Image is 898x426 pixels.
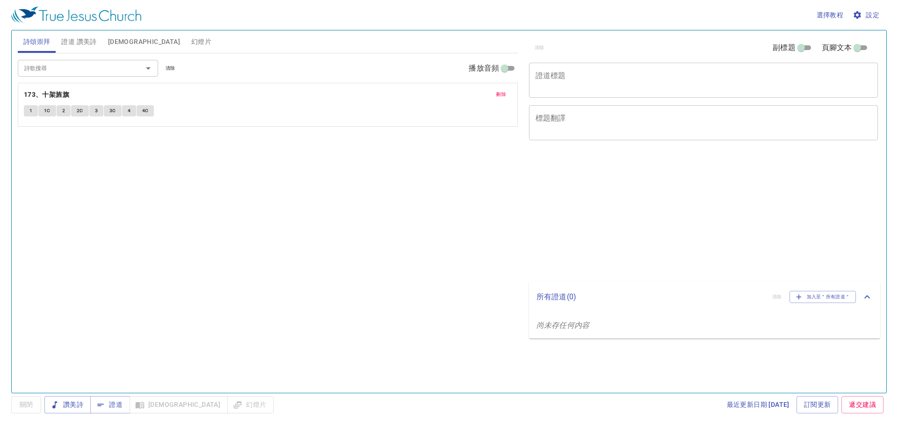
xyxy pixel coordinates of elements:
button: 加入至＂所有證道＂ [789,291,856,303]
span: 1 [29,107,32,115]
button: 選擇教程 [813,7,847,24]
span: 3 [95,107,98,115]
span: 選擇教程 [817,9,844,21]
button: 設定 [851,7,883,24]
img: True Jesus Church [11,7,141,23]
span: 遞交建議 [849,399,876,411]
b: 173、十架旌旗 [24,89,69,101]
span: 3C [109,107,116,115]
span: 播放音頻 [469,63,499,74]
span: 刪除 [496,90,506,99]
span: [DEMOGRAPHIC_DATA] [108,36,180,48]
p: 所有證道 ( 0 ) [536,291,765,303]
span: 訂閱更新 [804,399,831,411]
a: 遞交建議 [841,396,884,413]
button: 刪除 [491,89,512,100]
span: 2C [77,107,83,115]
span: 4C [142,107,149,115]
span: 最近更新日期 [DATE] [727,399,789,411]
span: 證道 [98,399,123,411]
button: Open [142,62,155,75]
a: 最近更新日期 [DATE] [723,396,793,413]
div: 所有證道(0)清除加入至＂所有證道＂ [529,282,880,312]
span: 清除 [166,64,175,72]
i: 尚未存任何内容 [536,321,589,330]
button: 173、十架旌旗 [24,89,71,101]
span: 詩頌崇拜 [23,36,51,48]
iframe: from-child [525,150,809,278]
span: 加入至＂所有證道＂ [796,293,850,301]
button: 2 [57,105,71,116]
button: 讚美詩 [44,396,91,413]
button: 3C [104,105,122,116]
span: 1C [44,107,51,115]
span: 副標題 [773,42,795,53]
span: 頁腳文本 [822,42,852,53]
button: 2C [71,105,89,116]
a: 訂閱更新 [797,396,839,413]
button: 清除 [160,63,181,74]
span: 4 [128,107,130,115]
button: 證道 [90,396,130,413]
span: 設定 [855,9,879,21]
span: 幻燈片 [191,36,211,48]
button: 3 [89,105,103,116]
button: 1 [24,105,38,116]
button: 1C [38,105,56,116]
button: 4C [137,105,154,116]
span: 讚美詩 [52,399,83,411]
span: 證道 讚美詩 [61,36,96,48]
button: 4 [122,105,136,116]
span: 2 [62,107,65,115]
